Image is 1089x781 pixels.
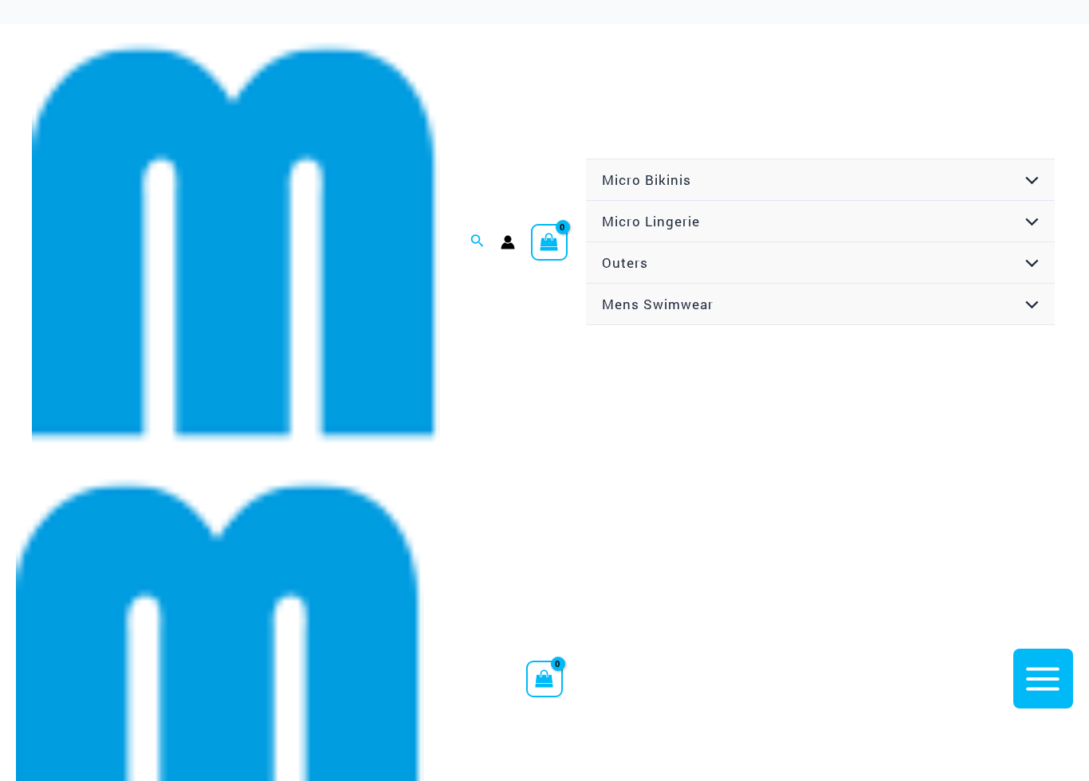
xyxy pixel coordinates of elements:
[526,661,563,697] a: View Shopping Cart, empty
[470,232,485,253] a: Search icon link
[586,201,1055,242] a: Micro LingerieMenu ToggleMenu Toggle
[602,295,714,313] span: Mens Swimwear
[586,284,1055,325] a: Mens SwimwearMenu ToggleMenu Toggle
[501,235,515,249] a: Account icon link
[602,171,691,189] span: Micro Bikinis
[586,159,1055,201] a: Micro BikinisMenu ToggleMenu Toggle
[32,38,440,446] img: cropped mm emblem
[602,212,700,230] span: Micro Lingerie
[531,224,568,261] a: View Shopping Cart, empty
[584,156,1057,328] nav: Site Navigation
[586,242,1055,284] a: OutersMenu ToggleMenu Toggle
[602,253,648,272] span: Outers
